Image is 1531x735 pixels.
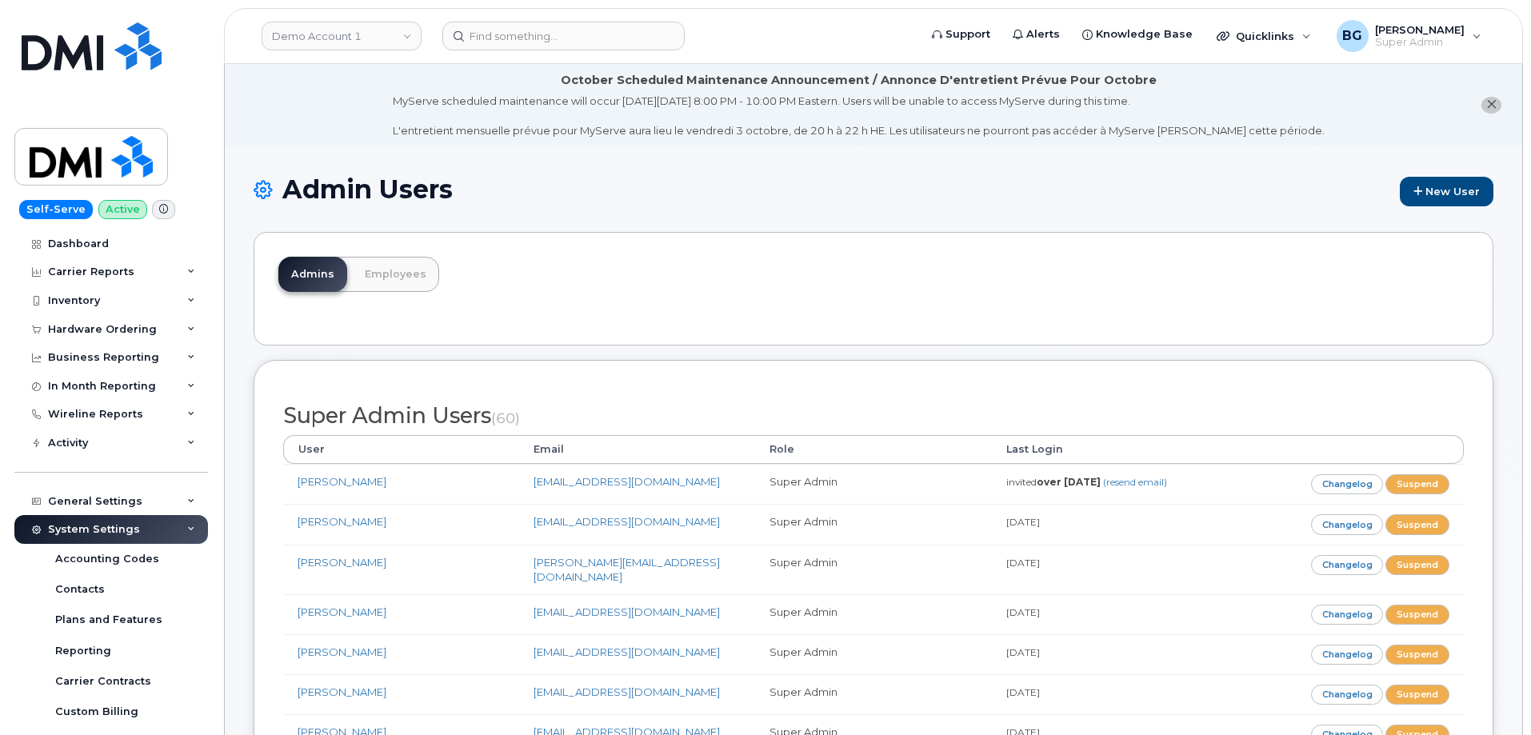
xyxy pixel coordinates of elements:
[1481,97,1501,114] button: close notification
[298,556,386,569] a: [PERSON_NAME]
[1385,555,1449,575] a: Suspend
[1385,645,1449,665] a: Suspend
[534,515,720,528] a: [EMAIL_ADDRESS][DOMAIN_NAME]
[1006,516,1040,528] small: [DATE]
[1311,645,1384,665] a: Changelog
[298,475,386,488] a: [PERSON_NAME]
[298,515,386,528] a: [PERSON_NAME]
[534,645,720,658] a: [EMAIL_ADDRESS][DOMAIN_NAME]
[1311,605,1384,625] a: Changelog
[298,645,386,658] a: [PERSON_NAME]
[283,435,519,464] th: User
[1006,557,1040,569] small: [DATE]
[755,545,991,594] td: Super Admin
[755,504,991,544] td: Super Admin
[534,605,720,618] a: [EMAIL_ADDRESS][DOMAIN_NAME]
[283,404,1464,428] h2: Super Admin Users
[1311,474,1384,494] a: Changelog
[755,594,991,634] td: Super Admin
[992,435,1228,464] th: Last Login
[534,475,720,488] a: [EMAIL_ADDRESS][DOMAIN_NAME]
[519,435,755,464] th: Email
[393,94,1325,138] div: MyServe scheduled maintenance will occur [DATE][DATE] 8:00 PM - 10:00 PM Eastern. Users will be u...
[1037,476,1101,488] strong: over [DATE]
[1006,606,1040,618] small: [DATE]
[534,556,720,584] a: [PERSON_NAME][EMAIL_ADDRESS][DOMAIN_NAME]
[561,72,1157,89] div: October Scheduled Maintenance Announcement / Annonce D'entretient Prévue Pour Octobre
[755,435,991,464] th: Role
[352,257,439,292] a: Employees
[755,674,991,714] td: Super Admin
[1006,646,1040,658] small: [DATE]
[1006,476,1167,488] small: invited
[1006,686,1040,698] small: [DATE]
[254,175,1493,206] h1: Admin Users
[1385,514,1449,534] a: Suspend
[755,634,991,674] td: Super Admin
[1385,605,1449,625] a: Suspend
[298,605,386,618] a: [PERSON_NAME]
[1311,685,1384,705] a: Changelog
[534,685,720,698] a: [EMAIL_ADDRESS][DOMAIN_NAME]
[1311,555,1384,575] a: Changelog
[1103,476,1167,488] a: (resend email)
[278,257,347,292] a: Admins
[491,409,520,426] small: (60)
[1385,474,1449,494] a: Suspend
[1311,514,1384,534] a: Changelog
[298,685,386,698] a: [PERSON_NAME]
[755,464,991,504] td: Super Admin
[1400,177,1493,206] a: New User
[1385,685,1449,705] a: Suspend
